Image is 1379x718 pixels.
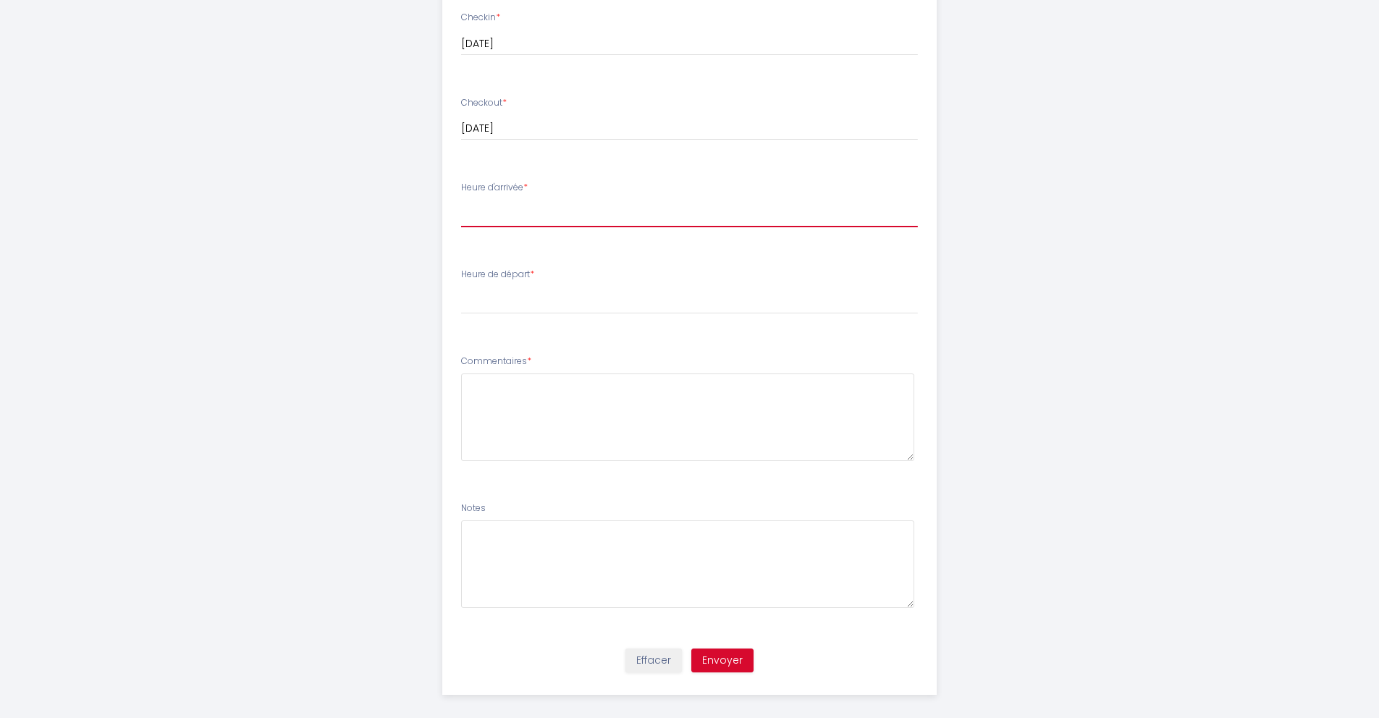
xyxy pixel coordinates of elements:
[461,268,534,282] label: Heure de départ
[461,502,486,515] label: Notes
[625,649,682,673] button: Effacer
[461,11,500,25] label: Checkin
[461,181,528,195] label: Heure d'arrivée
[461,355,531,368] label: Commentaires
[461,96,507,110] label: Checkout
[691,649,754,673] button: Envoyer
